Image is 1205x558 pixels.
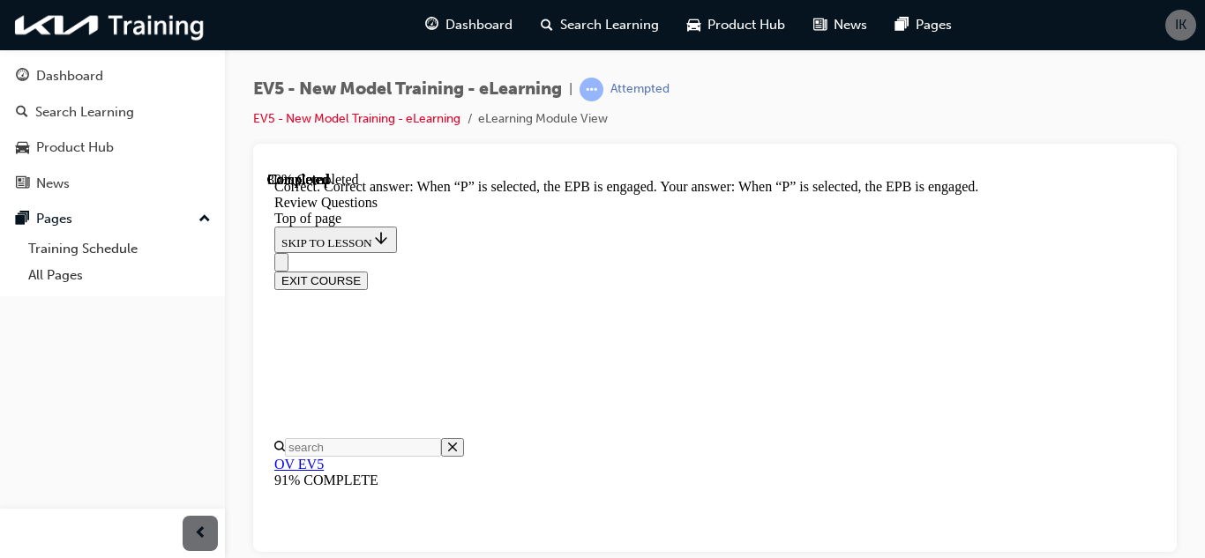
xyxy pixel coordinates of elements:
[253,79,562,100] span: EV5 - New Model Training - eLearning
[541,14,553,36] span: search-icon
[1175,15,1186,35] span: IK
[799,7,881,43] a: news-iconNews
[14,64,123,78] span: SKIP TO LESSON
[687,14,700,36] span: car-icon
[253,111,460,126] a: EV5 - New Model Training - eLearning
[895,14,909,36] span: pages-icon
[7,56,218,203] button: DashboardSearch LearningProduct HubNews
[7,285,56,300] a: OV EV5
[174,266,197,285] button: Close search menu
[7,7,888,23] div: Correct. Correct answer: When “P” is selected, the EPB is engaged. Your answer: When “P” is selec...
[36,174,70,194] div: News
[580,78,603,101] span: learningRecordVerb_ATTEMPT-icon
[813,14,827,36] span: news-icon
[445,15,513,35] span: Dashboard
[7,100,101,118] button: EXIT COURSE
[673,7,799,43] a: car-iconProduct Hub
[7,301,888,316] div: 91% COMPLETE
[560,15,659,35] span: Search Learning
[881,7,966,43] a: pages-iconPages
[478,109,608,130] li: eLearning Module View
[7,60,218,93] a: Dashboard
[527,7,673,43] a: search-iconSearch Learning
[7,203,218,235] button: Pages
[16,105,28,121] span: search-icon
[916,15,952,35] span: Pages
[610,81,670,98] div: Attempted
[1165,10,1196,41] button: IK
[36,66,103,86] div: Dashboard
[16,176,29,192] span: news-icon
[16,69,29,85] span: guage-icon
[569,79,573,100] span: |
[9,7,212,43] img: kia-training
[21,235,218,263] a: Training Schedule
[16,212,29,227] span: pages-icon
[411,7,527,43] a: guage-iconDashboard
[7,96,218,129] a: Search Learning
[425,14,438,36] span: guage-icon
[36,209,72,229] div: Pages
[35,102,134,123] div: Search Learning
[834,15,867,35] span: News
[7,131,218,164] a: Product Hub
[7,55,130,81] button: SKIP TO LESSON
[7,39,888,55] div: Top of page
[198,208,211,231] span: up-icon
[707,15,785,35] span: Product Hub
[36,138,114,158] div: Product Hub
[21,262,218,289] a: All Pages
[18,266,174,285] input: Search
[7,167,218,200] a: News
[16,140,29,156] span: car-icon
[194,523,207,545] span: prev-icon
[7,23,888,39] div: Review Questions
[7,81,21,100] button: Close navigation menu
